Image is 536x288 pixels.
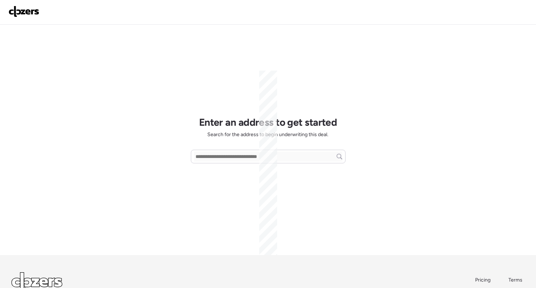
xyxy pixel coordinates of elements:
span: Search for the address to begin underwriting this deal. [207,131,328,138]
img: Logo [9,6,39,17]
a: Pricing [475,277,491,284]
span: Pricing [475,277,491,283]
span: Terms [508,277,522,283]
a: Terms [508,277,525,284]
h1: Enter an address to get started [199,116,337,128]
